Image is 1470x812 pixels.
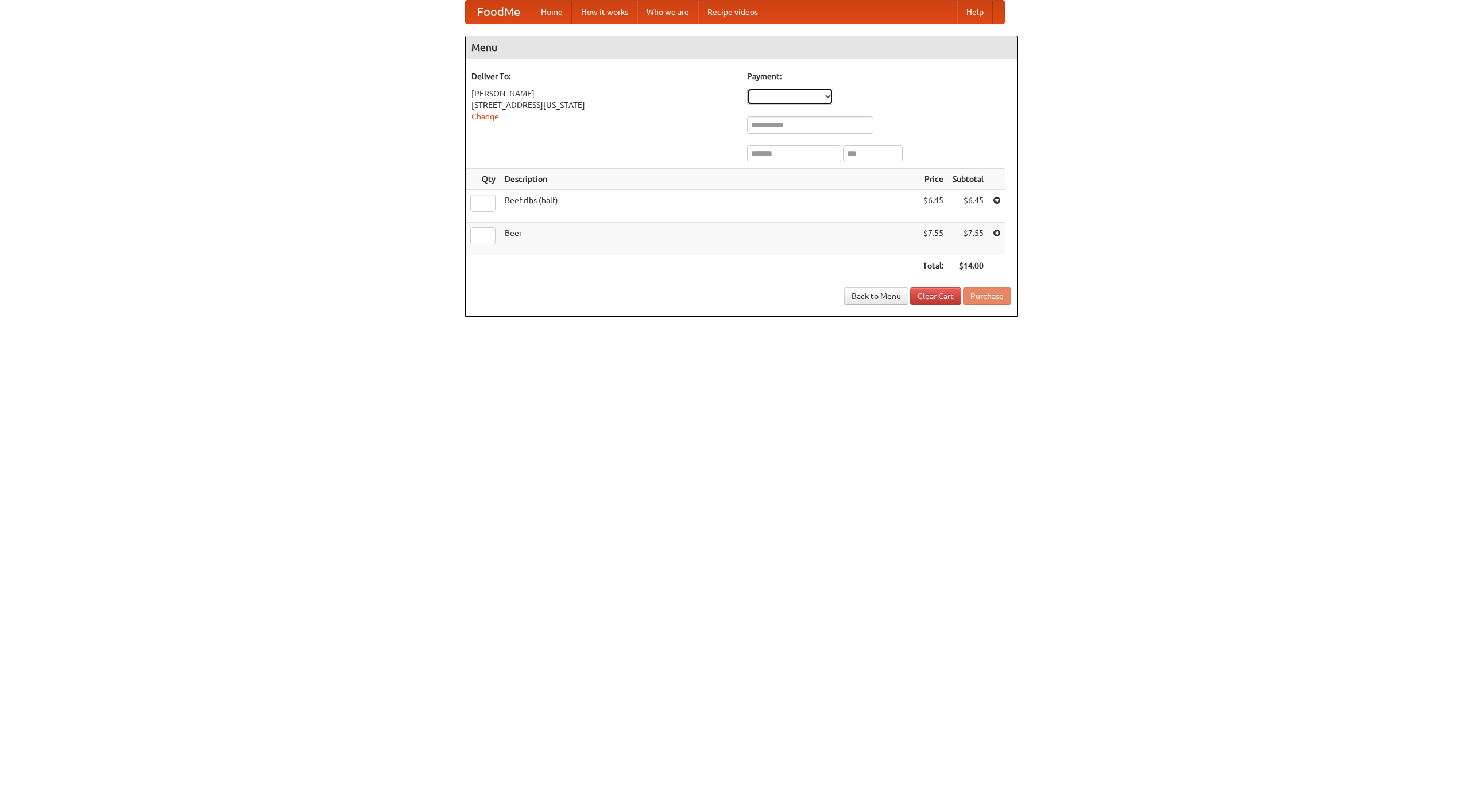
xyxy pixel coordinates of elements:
[532,1,572,24] a: Home
[910,287,961,305] a: Clear Cart
[500,190,918,223] td: Beef ribs (half)
[918,169,948,190] th: Price
[918,190,948,223] td: $6.45
[948,255,988,277] th: $14.00
[500,169,918,190] th: Description
[948,223,988,255] td: $7.55
[948,169,988,190] th: Subtotal
[471,88,736,99] div: [PERSON_NAME]
[572,1,637,24] a: How it works
[466,169,500,190] th: Qty
[918,223,948,255] td: $7.55
[963,287,1011,305] button: Purchase
[466,1,532,24] a: FoodMe
[747,71,1011,82] h5: Payment:
[844,287,908,305] a: Back to Menu
[471,71,736,82] h5: Deliver To:
[637,1,698,24] a: Who we are
[698,1,767,24] a: Recipe videos
[466,36,1017,59] h4: Menu
[471,99,736,111] div: [STREET_ADDRESS][US_STATE]
[500,223,918,255] td: Beer
[918,255,948,277] th: Total:
[948,190,988,223] td: $6.45
[471,112,499,121] a: Change
[957,1,993,24] a: Help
